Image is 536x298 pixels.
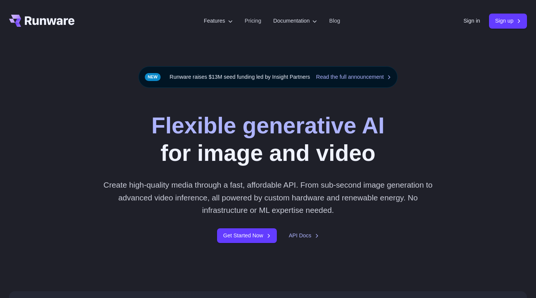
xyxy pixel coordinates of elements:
p: Create high-quality media through a fast, affordable API. From sub-second image generation to adv... [102,179,434,216]
label: Documentation [273,17,317,25]
div: Runware raises $13M seed funding led by Insight Partners [138,66,398,88]
a: Sign in [463,17,480,25]
strong: Flexible generative AI [152,113,385,138]
a: Go to / [9,15,74,27]
a: Sign up [489,14,527,28]
a: Get Started Now [217,228,276,243]
a: API Docs [289,231,319,240]
a: Pricing [245,17,261,25]
a: Read the full announcement [316,73,391,81]
a: Blog [329,17,340,25]
label: Features [204,17,233,25]
h1: for image and video [152,112,385,167]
